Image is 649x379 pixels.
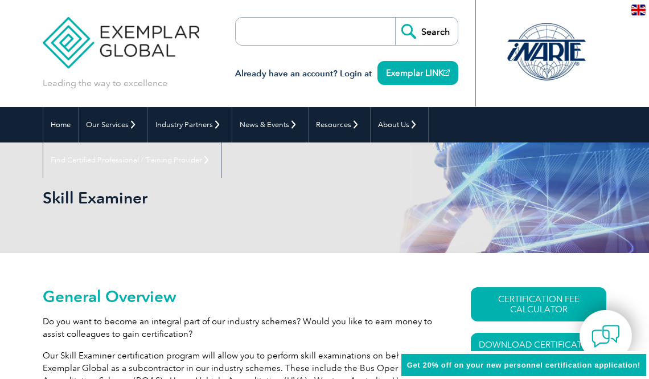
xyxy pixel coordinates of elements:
a: Find Certified Professional / Training Provider [43,142,221,178]
h3: Already have an account? Login at [235,67,458,81]
img: open_square.png [443,70,450,76]
input: Search [395,18,458,45]
a: News & Events [232,107,308,142]
a: Industry Partners [148,107,232,142]
a: Home [43,107,78,142]
a: Download Certification Requirements [471,333,606,367]
a: CERTIFICATION FEE CALCULATOR [471,287,606,321]
p: Leading the way to excellence [43,77,167,89]
img: en [631,5,646,15]
a: About Us [371,107,428,142]
span: Get 20% off on your new personnel certification application! [407,361,640,369]
a: Exemplar LINK [377,61,458,85]
a: Our Services [79,107,147,142]
p: Do you want to become an integral part of our industry schemes? Would you like to earn money to a... [43,315,437,340]
h2: General Overview [43,287,437,305]
h1: Skill Examiner [43,188,353,207]
a: Resources [309,107,370,142]
img: contact-chat.png [592,322,620,351]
